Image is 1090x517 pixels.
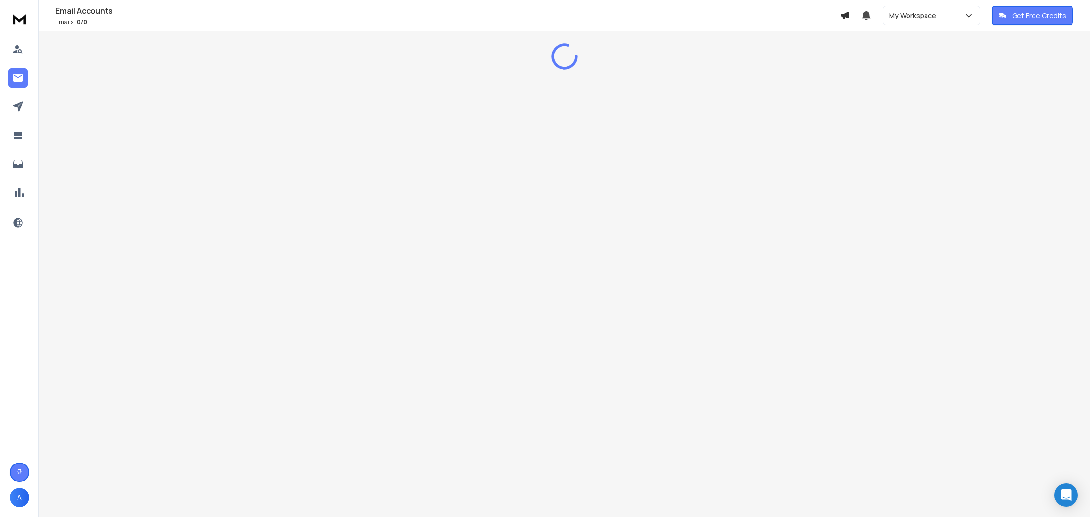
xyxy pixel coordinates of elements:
[1012,11,1066,20] p: Get Free Credits
[10,488,29,507] button: A
[77,18,87,26] span: 0 / 0
[10,10,29,28] img: logo
[1054,483,1078,507] div: Open Intercom Messenger
[992,6,1073,25] button: Get Free Credits
[55,5,840,17] h1: Email Accounts
[55,18,840,26] p: Emails :
[889,11,940,20] p: My Workspace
